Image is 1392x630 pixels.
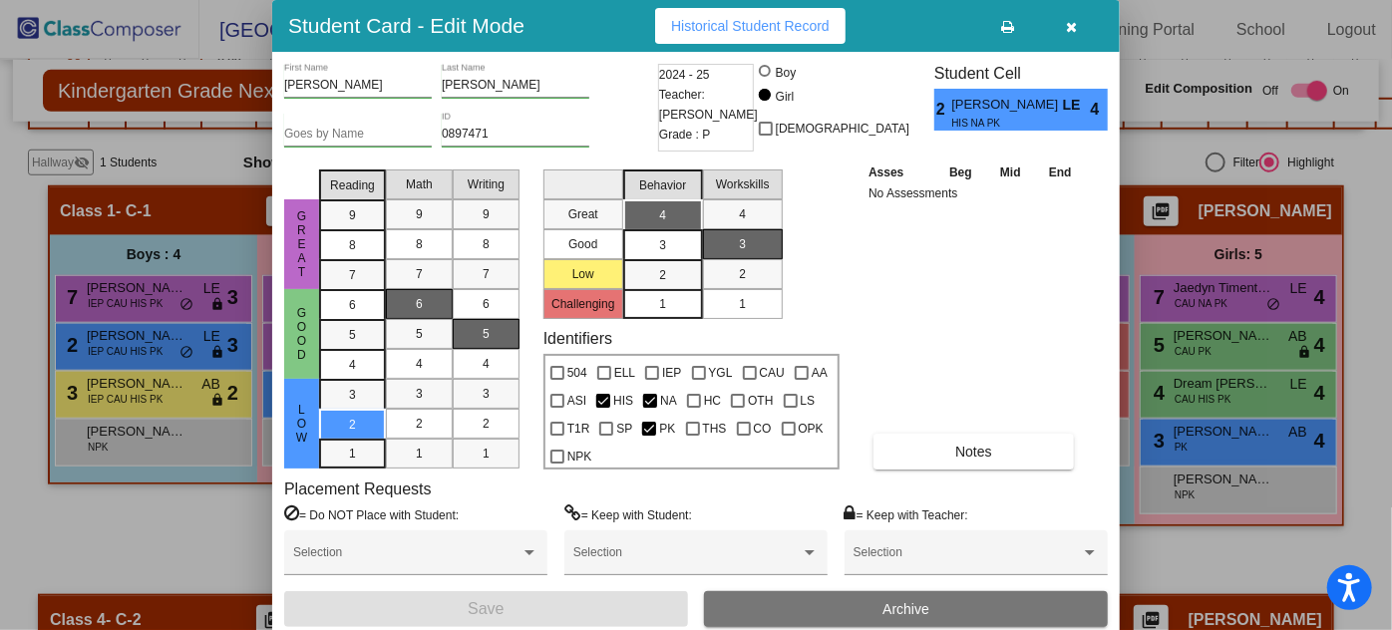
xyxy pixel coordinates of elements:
[951,95,1062,116] span: [PERSON_NAME]
[760,361,785,385] span: CAU
[442,128,589,142] input: Enter ID
[613,389,633,413] span: HIS
[739,265,746,283] span: 2
[709,361,733,385] span: YGL
[483,295,490,313] span: 6
[349,206,356,224] span: 9
[349,386,356,404] span: 3
[1035,161,1087,183] th: End
[704,389,721,413] span: HC
[659,417,675,441] span: PK
[655,8,846,44] button: Historical Student Record
[660,389,677,413] span: NA
[864,183,1086,203] td: No Assessments
[483,355,490,373] span: 4
[416,265,423,283] span: 7
[483,325,490,343] span: 5
[567,361,587,385] span: 504
[703,417,727,441] span: THS
[349,445,356,463] span: 1
[801,389,816,413] span: LS
[1063,95,1091,116] span: LE
[882,601,929,617] span: Archive
[284,591,688,627] button: Save
[288,13,524,38] h3: Student Card - Edit Mode
[293,306,311,362] span: Good
[483,385,490,403] span: 3
[845,504,968,524] label: = Keep with Teacher:
[284,128,432,142] input: goes by name
[812,361,828,385] span: AA
[284,479,432,498] label: Placement Requests
[468,175,505,193] span: Writing
[739,235,746,253] span: 3
[483,235,490,253] span: 8
[935,161,987,183] th: Beg
[416,325,423,343] span: 5
[614,361,635,385] span: ELL
[349,296,356,314] span: 6
[662,361,681,385] span: IEP
[671,18,830,34] span: Historical Student Record
[293,209,311,279] span: Great
[739,295,746,313] span: 1
[416,445,423,463] span: 1
[1091,98,1108,122] span: 4
[284,504,459,524] label: = Do NOT Place with Student:
[748,389,773,413] span: OTH
[951,116,1048,131] span: HIS NA PK
[639,176,686,194] span: Behavior
[864,161,935,183] th: Asses
[567,445,592,469] span: NPK
[873,434,1074,470] button: Notes
[659,85,758,125] span: Teacher: [PERSON_NAME]
[416,205,423,223] span: 9
[330,176,375,194] span: Reading
[416,235,423,253] span: 8
[659,206,666,224] span: 4
[349,416,356,434] span: 2
[349,236,356,254] span: 8
[483,415,490,433] span: 2
[659,65,710,85] span: 2024 - 25
[293,403,311,445] span: Low
[483,445,490,463] span: 1
[986,161,1034,183] th: Mid
[775,88,795,106] div: Girl
[567,417,590,441] span: T1R
[775,64,797,82] div: Boy
[483,265,490,283] span: 7
[739,205,746,223] span: 4
[406,175,433,193] span: Math
[799,417,824,441] span: OPK
[564,504,692,524] label: = Keep with Student:
[934,98,951,122] span: 2
[567,389,586,413] span: ASI
[349,266,356,284] span: 7
[704,591,1108,627] button: Archive
[659,236,666,254] span: 3
[543,329,612,348] label: Identifiers
[416,385,423,403] span: 3
[716,175,770,193] span: Workskills
[659,295,666,313] span: 1
[776,117,909,141] span: [DEMOGRAPHIC_DATA]
[616,417,632,441] span: SP
[416,355,423,373] span: 4
[659,125,710,145] span: Grade : P
[754,417,772,441] span: CO
[659,266,666,284] span: 2
[416,295,423,313] span: 6
[934,64,1108,83] h3: Student Cell
[349,326,356,344] span: 5
[349,356,356,374] span: 4
[416,415,423,433] span: 2
[468,600,504,617] span: Save
[483,205,490,223] span: 9
[955,444,992,460] span: Notes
